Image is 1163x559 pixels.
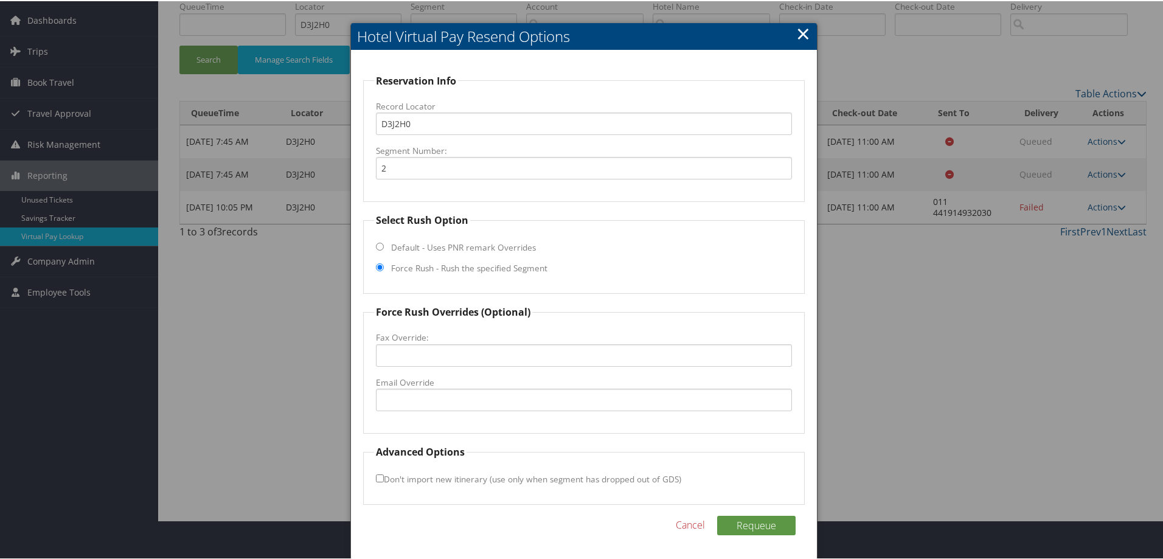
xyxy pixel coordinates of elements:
a: Close [796,20,810,44]
label: Email Override [376,375,792,387]
legend: Force Rush Overrides (Optional) [374,304,532,318]
label: Fax Override: [376,330,792,342]
input: Don't import new itinerary (use only when segment has dropped out of GDS) [376,473,384,481]
label: Segment Number: [376,144,792,156]
label: Default - Uses PNR remark Overrides [391,240,536,252]
label: Record Locator [376,99,792,111]
h2: Hotel Virtual Pay Resend Options [351,22,817,49]
a: Cancel [676,516,705,531]
label: Force Rush - Rush the specified Segment [391,261,547,273]
label: Don't import new itinerary (use only when segment has dropped out of GDS) [376,467,681,489]
legend: Advanced Options [374,443,467,458]
button: Requeue [717,515,796,534]
legend: Select Rush Option [374,212,470,226]
legend: Reservation Info [374,72,458,87]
